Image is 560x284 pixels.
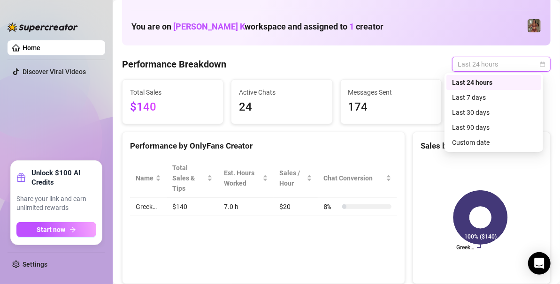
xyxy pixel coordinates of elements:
[452,122,536,133] div: Last 90 days
[452,107,536,118] div: Last 30 days
[16,194,96,213] span: Share your link and earn unlimited rewards
[130,140,397,152] div: Performance by OnlyFans Creator
[446,90,541,105] div: Last 7 days
[349,22,354,31] span: 1
[172,163,205,194] span: Total Sales & Tips
[348,87,434,97] span: Messages Sent
[452,92,536,103] div: Last 7 days
[239,98,324,116] span: 24
[130,159,167,198] th: Name
[218,198,274,216] td: 7.0 h
[23,44,40,52] a: Home
[446,105,541,120] div: Last 30 days
[239,87,324,97] span: Active Chats
[23,261,47,268] a: Settings
[37,226,66,233] span: Start now
[130,198,167,216] td: Greek…
[167,198,218,216] td: $140
[224,168,261,188] div: Est. Hours Worked
[528,19,541,32] img: Greek
[136,173,153,183] span: Name
[348,98,434,116] span: 174
[528,252,551,275] div: Open Intercom Messenger
[279,168,305,188] span: Sales / Hour
[8,22,78,32] img: logo-BBDzfeDw.svg
[458,57,545,71] span: Last 24 hours
[457,245,475,251] text: Greek…
[131,22,384,32] h1: You are on workspace and assigned to creator
[31,168,96,187] strong: Unlock $100 AI Credits
[446,75,541,90] div: Last 24 hours
[446,135,541,150] div: Custom date
[274,159,318,198] th: Sales / Hour
[122,58,226,71] h4: Performance Breakdown
[16,222,96,237] button: Start nowarrow-right
[69,226,76,233] span: arrow-right
[421,140,543,152] div: Sales by OnlyFans Creator
[167,159,218,198] th: Total Sales & Tips
[130,87,215,97] span: Total Sales
[130,98,215,116] span: $140
[323,173,384,183] span: Chat Conversion
[446,120,541,135] div: Last 90 days
[23,68,86,75] a: Discover Viral Videos
[318,159,397,198] th: Chat Conversion
[173,22,245,31] span: [PERSON_NAME] K
[452,77,536,88] div: Last 24 hours
[16,173,26,182] span: gift
[452,137,536,148] div: Custom date
[540,61,545,67] span: calendar
[323,202,338,212] span: 8 %
[274,198,318,216] td: $20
